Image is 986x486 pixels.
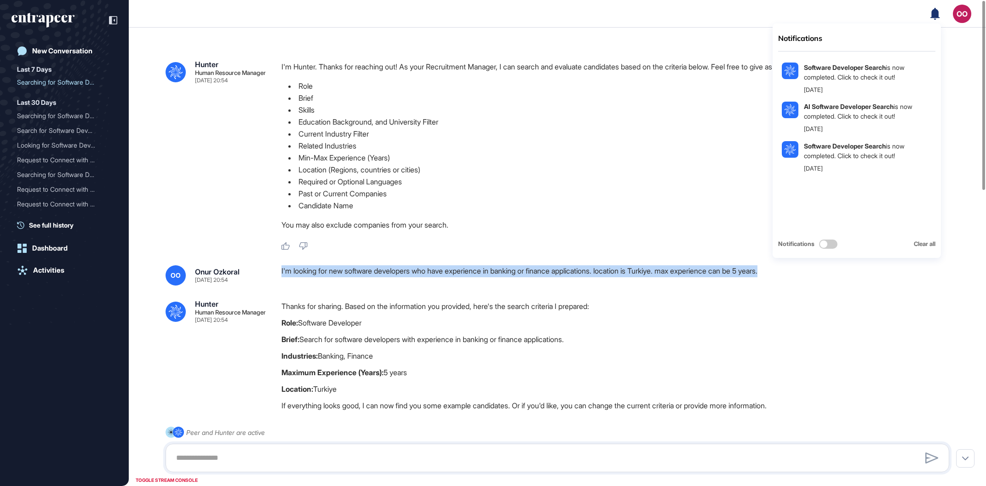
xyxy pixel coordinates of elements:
b: AI Software Developer Search [804,103,894,110]
div: Searching for Software De... [17,75,104,90]
a: New Conversation [11,42,117,60]
div: is now completed. Click to check it out! [804,63,927,82]
div: Dashboard [32,244,68,252]
a: Dashboard [11,239,117,257]
div: Searching for Software Developers with Banking or Finance Experience in Turkiye (Max 5 Years Expe... [17,167,112,182]
div: Searching for Software Developers with AI Background in Ottawa who Speak Turkish [17,109,112,123]
div: Looking for Software Developers with Banking or Finance Experience in Turkiye (Max 5 Years) [17,138,112,153]
div: Search for Software Developers with Banking or Finance Experience in Turkiye (Max 5 Years Experie... [17,123,112,138]
div: User Seeking Connection to Hunter [17,212,112,226]
div: TOGGLE STREAM CONSOLE [133,475,200,486]
div: Clear all [914,240,935,249]
p: Banking, Finance [281,350,957,362]
div: Human Resource Manager [195,70,266,76]
li: Role [281,80,957,92]
div: Searching for Software De... [17,109,104,123]
li: Skills [281,104,957,116]
div: Hunter [195,61,218,68]
div: [DATE] [804,86,823,95]
div: Hunter [195,300,218,308]
li: Past or Current Companies [281,188,957,200]
p: Thanks for sharing. Based on the information you provided, here's the search criteria I prepared: [281,300,957,312]
button: OO [953,5,971,23]
div: [DATE] [804,164,823,173]
span: Notifications [778,240,814,249]
div: Request to Connect with H... [17,197,104,212]
div: User Seeking Connection t... [17,212,104,226]
strong: Brief: [281,335,299,344]
div: [DATE] 20:54 [195,277,228,283]
li: Related Industries [281,140,957,152]
a: See full history [17,220,117,230]
div: Notifications [778,33,935,44]
li: Brief [281,92,957,104]
p: Turkiye [281,383,957,395]
li: Location (Regions, countries or cities) [281,164,957,176]
span: OO [171,272,181,279]
p: Software Developer [281,317,957,329]
li: Education Background, and University Filter [281,116,957,128]
li: Candidate Name [281,200,957,212]
strong: Maximum Experience (Years): [281,368,384,377]
div: is now completed. Click to check it out! [804,102,927,121]
div: entrapeer-logo [11,13,75,28]
div: Last 7 Days [17,64,52,75]
li: Required or Optional Languages [281,176,957,188]
p: 5 years [281,366,957,378]
div: Request to Connect with Hunter [17,153,112,167]
div: New Conversation [32,47,92,55]
strong: Industries: [281,351,318,360]
div: [DATE] [804,125,823,134]
div: Peer and Hunter are active [186,427,265,438]
div: Request to Connect with H... [17,153,104,167]
strong: Role: [281,318,298,327]
div: Request to Connect with Hunter [17,197,112,212]
div: [DATE] 20:54 [195,317,228,323]
div: Request to Connect with H... [17,182,104,197]
div: Search for Software Devel... [17,123,104,138]
b: Software Developer Search [804,142,886,150]
p: You may also exclude companies from your search. [281,219,957,231]
span: See full history [29,220,74,230]
a: Activities [11,261,117,280]
p: I'm Hunter. Thanks for reaching out! As your Recruitment Manager, I can search and evaluate candi... [281,61,957,73]
div: is now completed. Click to check it out! [804,141,927,160]
p: Search for software developers with experience in banking or finance applications. [281,333,957,345]
li: Current Industry Filter [281,128,957,140]
div: Request to Connect with Hunter [17,182,112,197]
div: Human Resource Manager [195,309,266,315]
p: If everything looks good, I can now find you some example candidates. Or if you'd like, you can c... [281,400,957,412]
div: Searching for Software Developers with Banking or Finance Experience in Turkiye (Max 5 Years Expe... [17,75,112,90]
li: Min-Max Experience (Years) [281,152,957,164]
div: Activities [33,266,64,274]
div: Searching for Software De... [17,167,104,182]
strong: Location: [281,384,313,394]
div: Last 30 Days [17,97,56,108]
div: Onur Ozkoral [195,268,240,275]
b: Software Developer Search [804,63,886,71]
div: [DATE] 20:54 [195,78,228,83]
div: Looking for Software Deve... [17,138,104,153]
div: I'm looking for new software developers who have experience in banking or finance applications. l... [281,265,957,286]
